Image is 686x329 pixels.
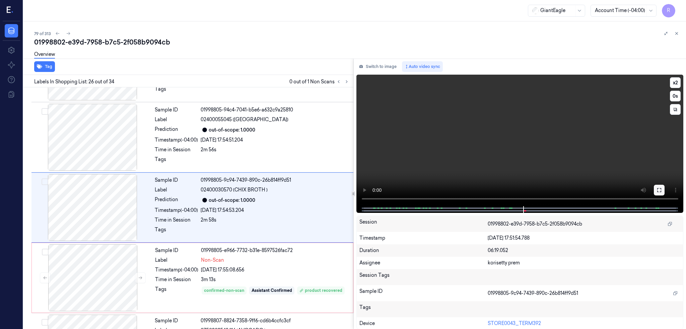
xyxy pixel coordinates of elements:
div: Sample ID [155,317,198,324]
div: Assistant Confirmed [252,287,292,294]
span: 01998805-9c94-7439-890c-26b814ff9d51 [488,290,578,297]
div: 01998802-e39d-7958-b7c5-2f058b9094cb [34,37,681,47]
div: product recovered [299,287,342,294]
div: Time in Session [155,146,198,153]
div: Sample ID [155,247,198,254]
a: Overview [34,51,55,59]
div: 01998805-9c94-7439-890c-26b814ff9d51 [201,177,349,184]
div: Label [155,116,198,123]
span: 02400030570 (CHIX BROTH ) [201,186,268,193]
div: Label [155,186,198,193]
span: 79 of 313 [34,31,51,36]
div: Tags [155,226,198,237]
div: confirmed-non-scan [204,287,244,294]
button: Tag [34,61,55,72]
div: 01998805-94c4-7041-b5e6-a632c9a25810 [201,106,349,113]
div: Prediction [155,126,198,134]
button: Switch to image [356,61,399,72]
button: R [662,4,675,17]
div: 3m 13s [201,276,349,283]
span: 02400055045 ([GEOGRAPHIC_DATA]) [201,116,288,123]
div: Prediction [155,196,198,204]
button: Select row [42,249,49,255]
div: Assignee [359,259,488,266]
div: Timestamp (-04:00) [155,137,198,144]
div: Time in Session [155,276,198,283]
div: Label [155,257,198,264]
button: Select row [42,178,48,185]
div: out-of-scope: 1.0000 [209,127,255,134]
div: Timestamp [359,235,488,242]
button: Select row [42,108,48,115]
button: Auto video sync [402,61,443,72]
div: Tags [155,156,198,167]
div: [DATE] 17:54:51.204 [201,137,349,144]
div: Time in Session [155,217,198,224]
button: x2 [670,77,681,88]
div: out-of-scope: 1.0000 [209,197,255,204]
div: Tags [155,286,198,305]
div: [DATE] 17:54:53.204 [201,207,349,214]
div: Device [359,320,488,327]
div: 2m 56s [201,146,349,153]
div: 01998805-e966-7732-b31e-8597526fac72 [201,247,349,254]
div: Duration [359,247,488,254]
div: Sample ID [359,288,488,299]
div: Tags [155,86,198,96]
div: [DATE] 17:55:08.656 [201,266,349,273]
div: 2m 58s [201,217,349,224]
button: 0s [670,91,681,101]
span: 01998802-e39d-7958-b7c5-2f058b9094cb [488,221,582,228]
div: Session [359,219,488,229]
div: Timestamp (-04:00) [155,207,198,214]
div: 06:19.052 [488,247,680,254]
span: Non-Scan [201,257,224,264]
div: 01998807-8824-7358-9ff6-cd6b4ccfc3cf [201,317,349,324]
span: Labels In Shopping List: 26 out of 34 [34,78,114,85]
div: Sample ID [155,177,198,184]
div: Timestamp (-04:00) [155,266,198,273]
div: Sample ID [155,106,198,113]
div: Tags [359,304,488,315]
span: 0 out of 1 Non Scans [289,78,351,86]
div: korisetty prem [488,259,680,266]
button: Select row [42,319,48,326]
div: [DATE] 17:51:54.788 [488,235,680,242]
div: STORE0043_TERM392 [488,320,680,327]
div: Session Tags [359,272,488,282]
